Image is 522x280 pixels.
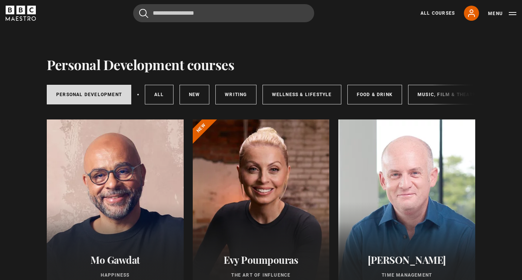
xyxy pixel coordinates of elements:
[347,254,466,266] h2: [PERSON_NAME]
[56,254,175,266] h2: Mo Gawdat
[408,85,488,104] a: Music, Film & Theatre
[56,272,175,278] p: Happiness
[47,57,234,72] h1: Personal Development courses
[488,10,516,17] button: Toggle navigation
[421,10,455,17] a: All Courses
[47,85,131,104] a: Personal Development
[139,9,148,18] button: Submit the search query
[202,254,321,266] h2: Evy Poumpouras
[202,272,321,278] p: The Art of Influence
[6,6,36,21] svg: BBC Maestro
[263,85,341,104] a: Wellness & Lifestyle
[180,85,210,104] a: New
[215,85,256,104] a: Writing
[145,85,173,104] a: All
[347,85,402,104] a: Food & Drink
[133,4,314,22] input: Search
[347,272,466,278] p: Time Management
